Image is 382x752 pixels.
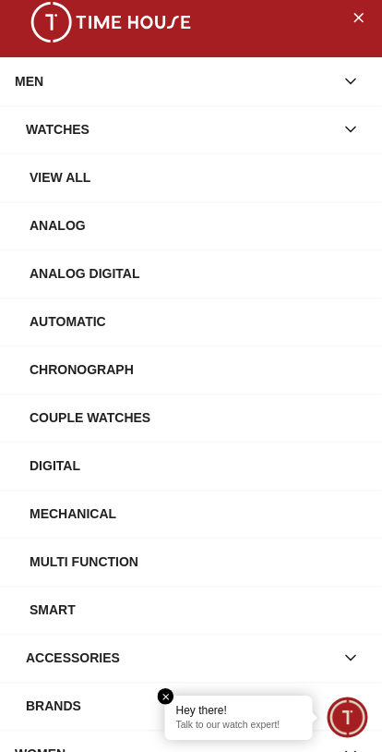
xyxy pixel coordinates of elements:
div: Analog Digital [30,257,367,290]
div: Chat Widget [328,697,368,738]
div: Automatic [30,305,367,338]
div: MEN [15,65,334,98]
div: Couple Watches [30,401,367,434]
div: Accessories [26,641,334,674]
div: View All [30,161,367,194]
p: Talk to our watch expert! [176,720,302,733]
div: Mechanical [30,497,367,530]
div: Brands [26,689,334,722]
button: Close Menu [343,2,373,31]
div: Analog [30,209,367,242]
div: Chronograph [30,353,367,386]
div: Multi Function [30,545,367,578]
div: Digital [30,449,367,482]
div: Smart [30,593,367,626]
div: Watches [26,113,334,146]
img: ... [18,2,203,42]
em: Close tooltip [158,688,174,705]
div: Hey there! [176,703,302,718]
